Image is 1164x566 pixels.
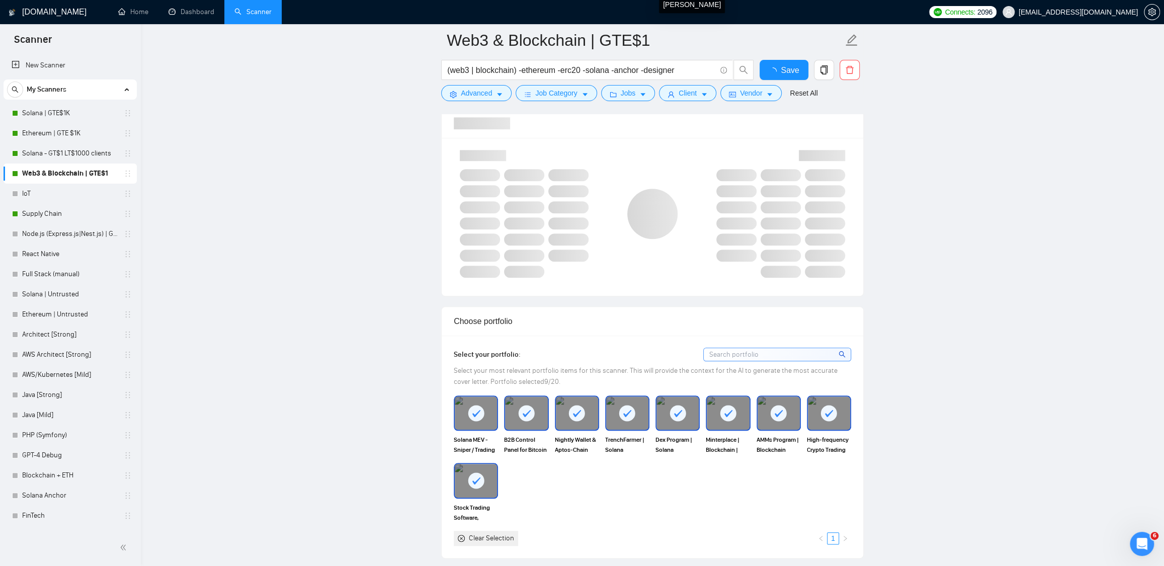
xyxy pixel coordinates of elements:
span: user [1005,9,1012,16]
li: 1 [827,532,839,544]
span: Job Category [535,88,577,99]
a: React Native [22,244,118,264]
a: Node.js (Express.js|Nest.js) | GTE$1K [22,224,118,244]
span: holder [124,149,132,157]
span: setting [1144,8,1159,16]
button: left [815,532,827,544]
span: B2B Control Panel for Bitcoin Mining Facilities [504,435,548,455]
a: searchScanner [234,8,272,16]
button: setting [1144,4,1160,20]
button: idcardVendorcaret-down [720,85,782,101]
span: holder [124,230,132,238]
span: loading [769,67,781,75]
a: IoT [22,184,118,204]
span: Connects: [945,7,975,18]
span: Advanced [461,88,492,99]
span: caret-down [766,91,773,98]
button: search [733,60,754,80]
li: Previous Page [815,532,827,544]
span: edit [845,34,858,47]
span: holder [124,170,132,178]
input: Search portfolio [704,348,851,361]
a: Reset All [790,88,817,99]
button: settingAdvancedcaret-down [441,85,512,101]
span: double-left [120,542,130,552]
span: setting [450,91,457,98]
span: holder [124,331,132,339]
a: PHP (Symfony) [22,425,118,445]
a: Supply Chain [22,204,118,224]
span: info-circle [720,67,727,73]
a: 1 [827,533,839,544]
a: New Scanner [12,55,129,75]
a: AWS/Kubernetes [Mild] [22,365,118,385]
span: holder [124,451,132,459]
span: holder [124,290,132,298]
a: Full Stack (manual) [22,264,118,284]
span: Vendor [740,88,762,99]
a: MVP [22,526,118,546]
span: holder [124,471,132,479]
input: Scanner name... [447,28,843,53]
span: holder [124,270,132,278]
img: upwork-logo.png [934,8,942,16]
span: holder [124,351,132,359]
a: AWS Architect [Strong] [22,345,118,365]
span: High-frequency Crypto Trading Platform | Ethereum | Blockchain | Web3 [807,435,851,455]
a: Java [Strong] [22,385,118,405]
span: Select your most relevant portfolio items for this scanner. This will provide the context for the... [454,366,838,386]
span: Jobs [621,88,636,99]
a: Blockchain + ETH [22,465,118,486]
span: holder [124,190,132,198]
a: Architect [Strong] [22,325,118,345]
a: Java [Mild] [22,405,118,425]
a: homeHome [118,8,148,16]
a: GPT-4 Debug [22,445,118,465]
span: folder [610,91,617,98]
span: Select your portfolio: [454,350,521,359]
span: holder [124,210,132,218]
span: delete [840,65,859,74]
span: holder [124,109,132,117]
span: close-circle [458,535,465,542]
a: Ethereum | GTE $1K [22,123,118,143]
a: Solana Anchor [22,486,118,506]
input: Search Freelance Jobs... [447,64,716,76]
span: Scanner [6,32,60,53]
span: left [818,535,824,541]
span: holder [124,431,132,439]
span: AMMs Program | Blockchain developer | Solana developer | Web3 | Rust [757,435,801,455]
a: Solana | GTE$1K [22,103,118,123]
button: delete [840,60,860,80]
span: holder [124,250,132,258]
span: holder [124,371,132,379]
span: Solana MEV - Sniper / Trading Bot for [DOMAIN_NAME] / [PERSON_NAME][DOMAIN_NAME] / Raydium [454,435,498,455]
li: Next Page [839,532,851,544]
span: Dex Program | Solana developer | Blockchain | Web3 | Rust | DEX | dApp [655,435,700,455]
button: Save [760,60,808,80]
span: user [668,91,675,98]
span: 2096 [977,7,992,18]
span: caret-down [701,91,708,98]
button: barsJob Categorycaret-down [516,85,597,101]
span: caret-down [639,91,646,98]
button: right [839,532,851,544]
button: search [7,82,23,98]
li: New Scanner [4,55,137,75]
span: holder [124,391,132,399]
span: Client [679,88,697,99]
span: idcard [729,91,736,98]
span: holder [124,411,132,419]
li: My Scanners [4,79,137,546]
span: right [842,535,848,541]
img: logo [9,5,16,21]
button: folderJobscaret-down [601,85,655,101]
span: holder [124,512,132,520]
span: holder [124,129,132,137]
span: Minterplace | Blockchain | Solana | Web3 | Rust | Anchor | NFT | dApp [706,435,750,455]
span: Stock Trading Software, Trading Simulator | Ethereum | Blockchain [454,503,498,523]
a: FinTech [22,506,118,526]
button: copy [814,60,834,80]
span: Nightly Wallet & Aptos-Chain Integration [555,435,599,455]
span: 6 [1150,532,1158,540]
